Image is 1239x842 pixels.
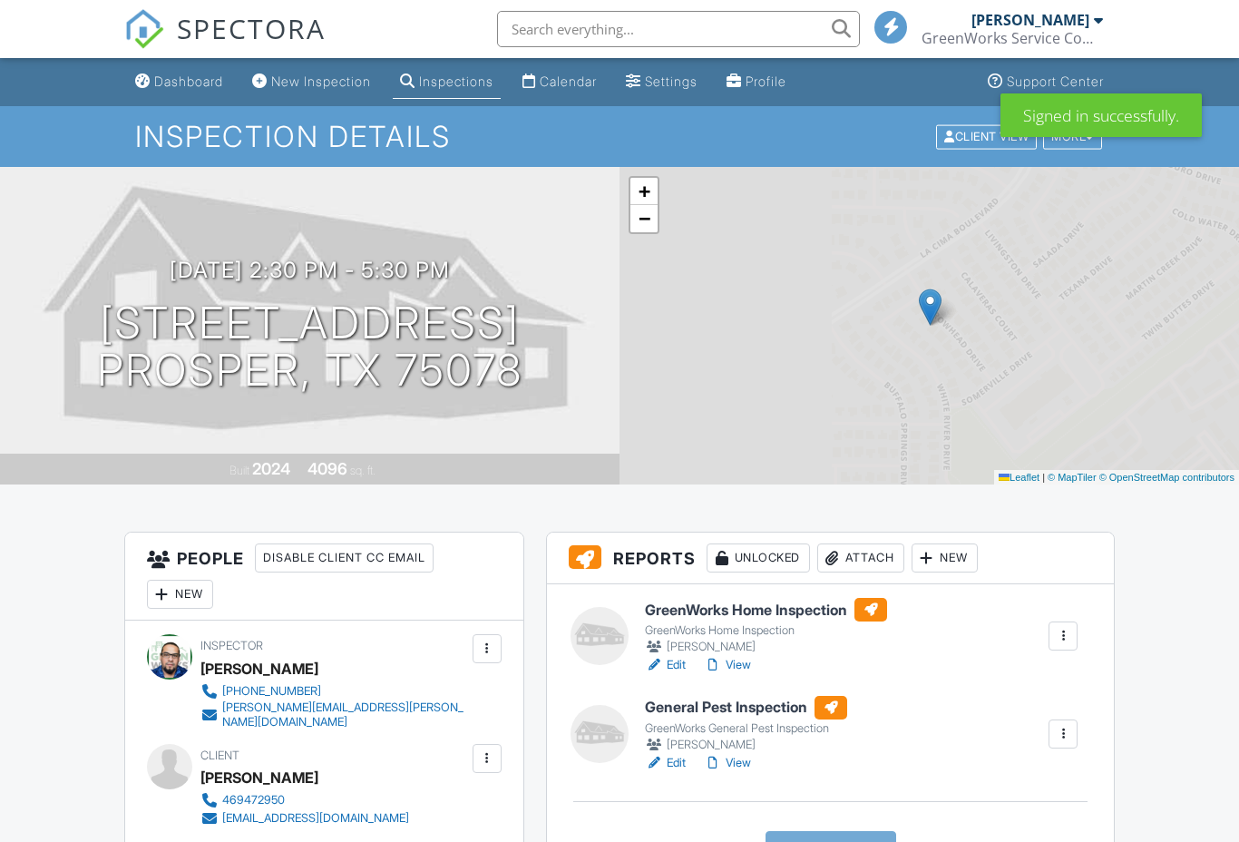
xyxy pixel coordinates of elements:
a: Profile [719,65,794,99]
div: GreenWorks General Pest Inspection [645,721,847,736]
a: Edit [645,754,686,772]
a: Dashboard [128,65,230,99]
a: View [704,754,751,772]
a: Calendar [515,65,604,99]
div: GreenWorks Home Inspection [645,623,887,638]
img: Marker [919,289,941,326]
a: © MapTiler [1048,472,1097,483]
h6: General Pest Inspection [645,696,847,720]
div: New [912,543,978,573]
div: 4096 [307,459,347,478]
span: | [1042,472,1045,483]
h1: [STREET_ADDRESS] Prosper, TX 75078 [97,299,522,396]
span: − [639,207,650,230]
div: Attach [817,543,904,573]
a: © OpenStreetMap contributors [1099,472,1234,483]
div: New Inspection [271,73,371,89]
a: [PERSON_NAME][EMAIL_ADDRESS][PERSON_NAME][DOMAIN_NAME] [200,700,468,729]
h3: Reports [547,533,1114,584]
div: Profile [746,73,786,89]
span: Inspector [200,639,263,652]
a: 469472950 [200,791,409,809]
span: Client [200,749,239,762]
div: 2024 [252,459,290,478]
a: GreenWorks Home Inspection GreenWorks Home Inspection [PERSON_NAME] [645,598,887,656]
a: Zoom out [630,205,658,232]
div: More [1043,124,1102,149]
a: New Inspection [245,65,378,99]
div: Disable Client CC Email [255,543,434,573]
div: Inspections [419,73,493,89]
div: Calendar [540,73,597,89]
h1: Inspection Details [135,121,1103,152]
span: + [639,180,650,202]
a: [PHONE_NUMBER] [200,682,468,700]
a: Client View [934,129,1041,142]
span: SPECTORA [177,9,326,47]
div: [EMAIL_ADDRESS][DOMAIN_NAME] [222,811,409,826]
input: Search everything... [497,11,860,47]
div: [PERSON_NAME] [200,764,318,791]
h3: [DATE] 2:30 pm - 5:30 pm [170,258,450,282]
a: Support Center [980,65,1111,99]
a: Edit [645,656,686,674]
a: SPECTORA [124,24,326,63]
div: [PERSON_NAME] [645,736,847,754]
div: [PERSON_NAME] [200,655,318,682]
a: Zoom in [630,178,658,205]
h6: GreenWorks Home Inspection [645,598,887,622]
a: Inspections [393,65,501,99]
span: Built [229,464,249,477]
h3: People [125,533,523,621]
div: New [147,580,213,609]
a: General Pest Inspection GreenWorks General Pest Inspection [PERSON_NAME] [645,696,847,754]
a: Settings [619,65,705,99]
div: GreenWorks Service Company [922,29,1103,47]
div: Settings [645,73,698,89]
div: [PERSON_NAME][EMAIL_ADDRESS][PERSON_NAME][DOMAIN_NAME] [222,700,468,729]
div: [PERSON_NAME] [645,638,887,656]
div: Client View [936,124,1037,149]
img: The Best Home Inspection Software - Spectora [124,9,164,49]
div: [PERSON_NAME] [971,11,1089,29]
div: 469472950 [222,793,285,808]
div: Support Center [1007,73,1104,89]
a: View [704,656,751,674]
a: [EMAIL_ADDRESS][DOMAIN_NAME] [200,809,409,827]
div: Dashboard [154,73,223,89]
div: Signed in successfully. [1000,93,1202,137]
div: Unlocked [707,543,810,573]
a: Leaflet [999,472,1039,483]
div: [PHONE_NUMBER] [222,684,321,699]
span: sq. ft. [350,464,376,477]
